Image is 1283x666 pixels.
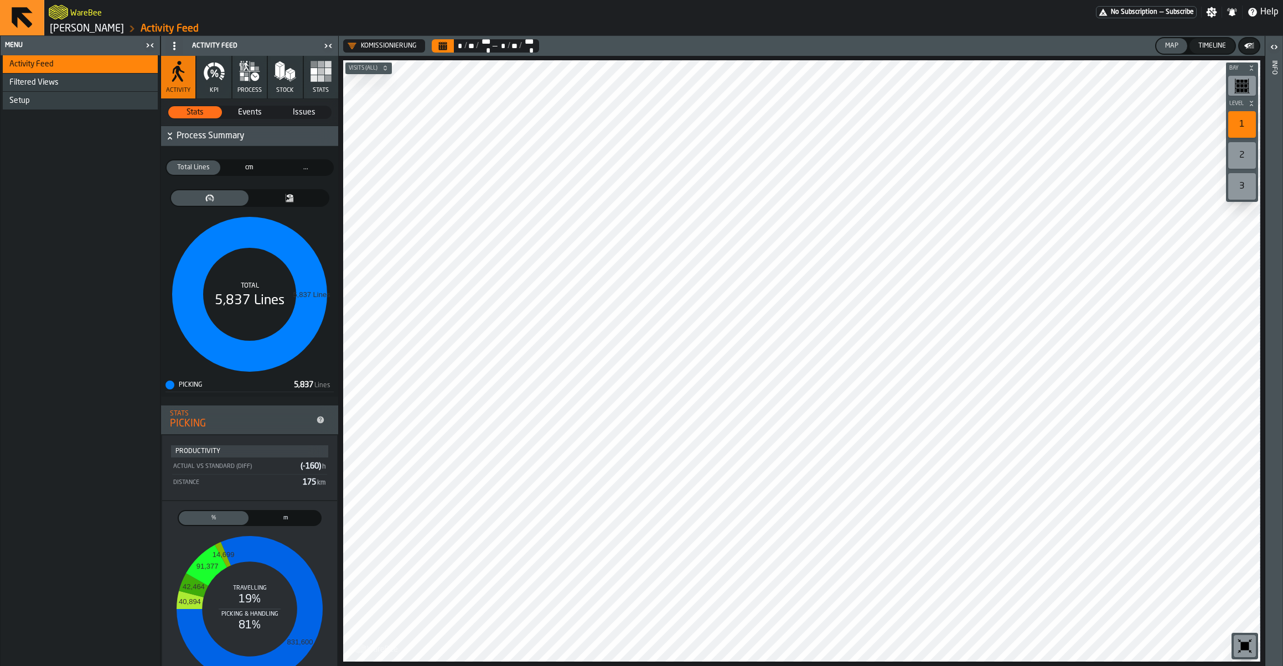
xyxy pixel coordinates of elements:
div: thumb [223,106,277,118]
li: menu Filtered Views [3,74,158,92]
div: thumb [179,511,249,525]
span: Help [1260,6,1279,19]
label: button-toggle-Settings [1202,7,1222,18]
div: Actual vs Standard (Diff) [172,463,296,470]
button: Select date range [432,39,454,53]
div: Map [1161,42,1183,50]
div: / [475,41,479,50]
span: Activity Feed [9,60,54,69]
div: button-toolbar-undefined [1226,74,1258,98]
span: 175 [303,478,327,486]
div: / [463,41,467,50]
button: button-Map [1156,38,1187,54]
div: 3 [1228,173,1256,200]
span: h [322,464,326,470]
h2: Sub Title [70,7,102,18]
span: Bay [1227,65,1246,71]
button: button- [161,126,338,146]
label: button-toggle-Notifications [1222,7,1242,18]
div: Info [1270,58,1278,663]
span: % [181,513,246,523]
div: Menu [3,41,142,49]
div: Timeline [1194,42,1230,50]
nav: Breadcrumb [49,22,664,35]
div: Activity Feed [163,37,320,55]
div: 2 [1228,142,1256,169]
span: Total Lines [169,163,218,173]
span: Visits (All) [346,65,380,71]
header: Menu [1,36,160,55]
div: button-toolbar-undefined [1226,109,1258,140]
div: Stats [170,410,312,418]
span: No Subscription [1111,8,1157,16]
span: Activity [166,87,190,94]
div: Select date range [510,41,519,50]
span: Events [224,107,276,118]
div: thumb [251,511,320,525]
a: logo-header [49,2,68,22]
div: thumb [223,160,276,175]
div: Select date range [522,37,535,55]
header: Info [1265,36,1282,666]
span: (-160) [301,462,327,470]
div: Select date range [432,39,539,53]
span: Level [1227,101,1246,107]
a: link-to-/wh/i/1653e8cc-126b-480f-9c47-e01e76aa4a88/simulations [50,23,124,35]
span: process [237,87,262,94]
div: thumb [279,160,333,175]
label: button-toggle-Close me [320,39,336,53]
div: Productivity [175,448,324,455]
span: Lines [314,382,330,389]
label: button-toggle-Help [1243,6,1283,19]
span: Setup [9,96,30,105]
button: button-Timeline [1189,38,1235,54]
div: stat- [162,435,337,500]
span: Issues [278,107,330,118]
button: button- [1239,38,1259,54]
a: logo-header [345,637,408,659]
label: button-switch-multi-Issues [277,106,332,119]
div: thumb [168,106,222,118]
a: link-to-/wh/i/1653e8cc-126b-480f-9c47-e01e76aa4a88/feed/005d0a57-fc0b-4500-9842-3456f0aceb58 [141,23,199,35]
label: button-toggle-Open [1266,38,1282,58]
div: Stat Value [294,381,313,389]
label: button-switch-multi-Total Lines [165,159,221,176]
span: Stats [313,87,329,94]
div: DropdownMenuValue-ved0RtKGqFKVsJW-PNu6X [343,39,425,53]
div: Select date range [479,37,492,55]
span: — [492,41,498,50]
div: Distance [172,479,298,486]
span: m [253,513,318,523]
div: StatList-item-Distance [172,474,327,489]
div: PICKING [165,381,294,389]
span: Process Summary [177,129,336,143]
label: button-toggle-Close me [142,39,158,52]
a: link-to-/wh/i/1653e8cc-126b-480f-9c47-e01e76aa4a88/pricing/ [1096,6,1197,18]
span: Subscribe [1166,8,1194,16]
div: Select date range [498,41,506,50]
div: PICKING [170,418,312,430]
div: thumb [171,190,249,206]
div: Select date range [455,41,463,50]
div: thumb [167,160,220,175]
button: button- [345,63,392,74]
span: km [317,480,326,486]
div: thumb [251,190,328,206]
div: / [519,41,522,50]
span: Stock [276,87,294,94]
svg: Reset zoom and position [1236,637,1254,655]
div: Menu Subscription [1096,6,1197,18]
label: button-switch-multi-Distance [250,510,322,526]
label: button-switch-multi-Distance [221,159,277,176]
button: button- [1226,63,1258,74]
span: KPI [210,87,219,94]
div: / [506,41,510,50]
label: button-switch-multi-Stats [168,106,223,119]
div: thumb [277,106,331,118]
button: button- [1226,98,1258,109]
div: StatList-item-Actual vs Standard (Diff) [172,459,327,473]
div: 1 [1228,111,1256,138]
li: menu Setup [3,92,158,110]
div: button-toolbar-undefined [1232,633,1258,659]
div: button-toolbar-undefined [1226,171,1258,202]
